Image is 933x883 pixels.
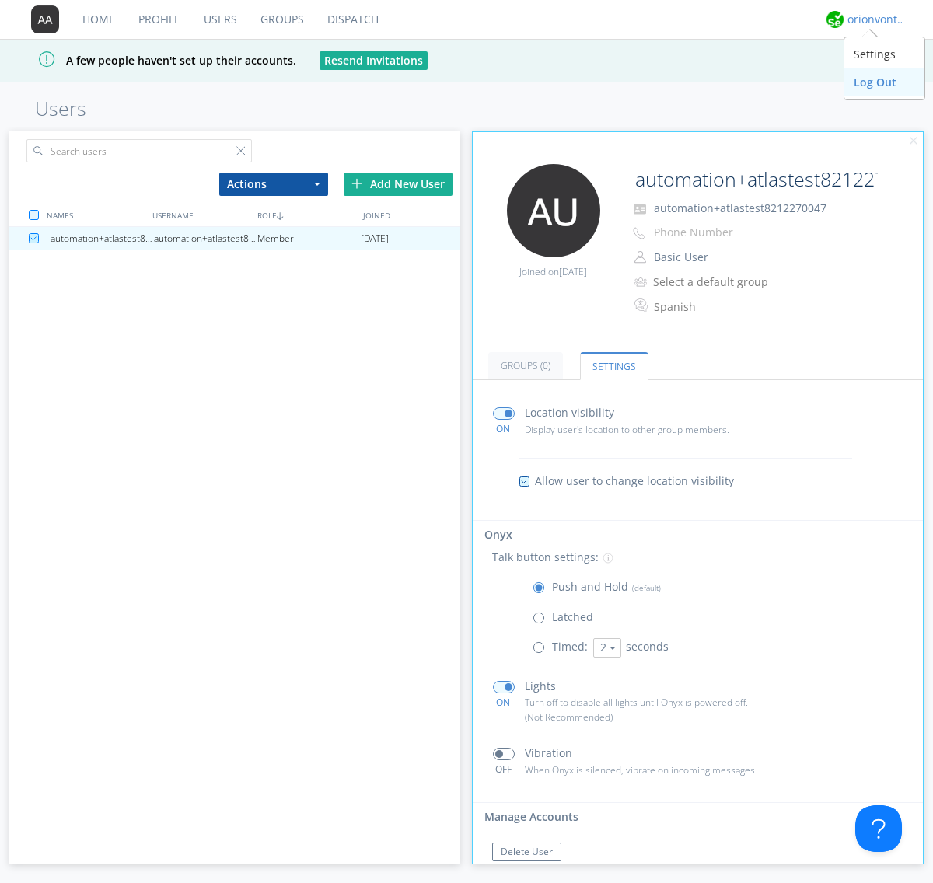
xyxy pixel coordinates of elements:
iframe: Toggle Customer Support [855,805,902,852]
span: A few people haven't set up their accounts. [12,53,296,68]
button: Basic User [648,246,804,268]
img: icon-alert-users-thin-outline.svg [634,271,649,292]
div: ON [486,422,521,435]
div: Add New User [344,173,453,196]
button: Delete User [492,843,561,861]
p: Turn off to disable all lights until Onyx is powered off. [525,695,783,710]
img: plus.svg [351,178,362,189]
div: Log Out [844,68,924,96]
div: ROLE [253,204,358,226]
img: 373638.png [507,164,600,257]
div: OFF [486,763,521,776]
div: Select a default group [653,274,783,290]
div: USERNAME [149,204,253,226]
div: Member [257,227,361,250]
div: orionvontas+atlas+automation+org2 [847,12,906,27]
img: 373638.png [31,5,59,33]
a: Settings [580,352,648,380]
a: automation+atlastest8212270047automation+atlastest8212270047Member[DATE] [9,227,460,250]
div: JOINED [359,204,464,226]
div: Settings [844,40,924,68]
input: Name [629,164,880,195]
span: Allow user to change location visibility [535,473,734,489]
div: automation+atlastest8212270047 [51,227,154,250]
img: In groups with Translation enabled, this user's messages will be automatically translated to and ... [634,296,650,315]
img: cancel.svg [908,136,919,147]
a: Groups (0) [488,352,563,379]
span: Joined on [519,265,587,278]
img: phone-outline.svg [633,227,645,239]
p: Talk button settings: [492,549,599,566]
p: Push and Hold [552,578,661,595]
div: automation+atlastest8212270047 [154,227,257,250]
p: Timed: [552,638,588,655]
p: When Onyx is silenced, vibrate on incoming messages. [525,763,783,777]
button: Actions [219,173,328,196]
p: Vibration [525,745,572,762]
img: person-outline.svg [634,251,646,264]
div: ON [486,696,521,709]
p: Latched [552,609,593,626]
div: Spanish [654,299,784,315]
span: [DATE] [361,227,389,250]
span: automation+atlastest8212270047 [654,201,826,215]
p: (Not Recommended) [525,710,783,724]
p: Lights [525,678,556,695]
input: Search users [26,139,252,162]
p: Location visibility [525,404,614,421]
img: 29d36aed6fa347d5a1537e7736e6aa13 [826,11,844,28]
button: 2 [593,638,621,658]
span: [DATE] [559,265,587,278]
span: seconds [626,639,669,654]
span: (default) [628,582,661,593]
button: Resend Invitations [320,51,428,70]
div: NAMES [43,204,148,226]
p: Display user's location to other group members. [525,422,783,437]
